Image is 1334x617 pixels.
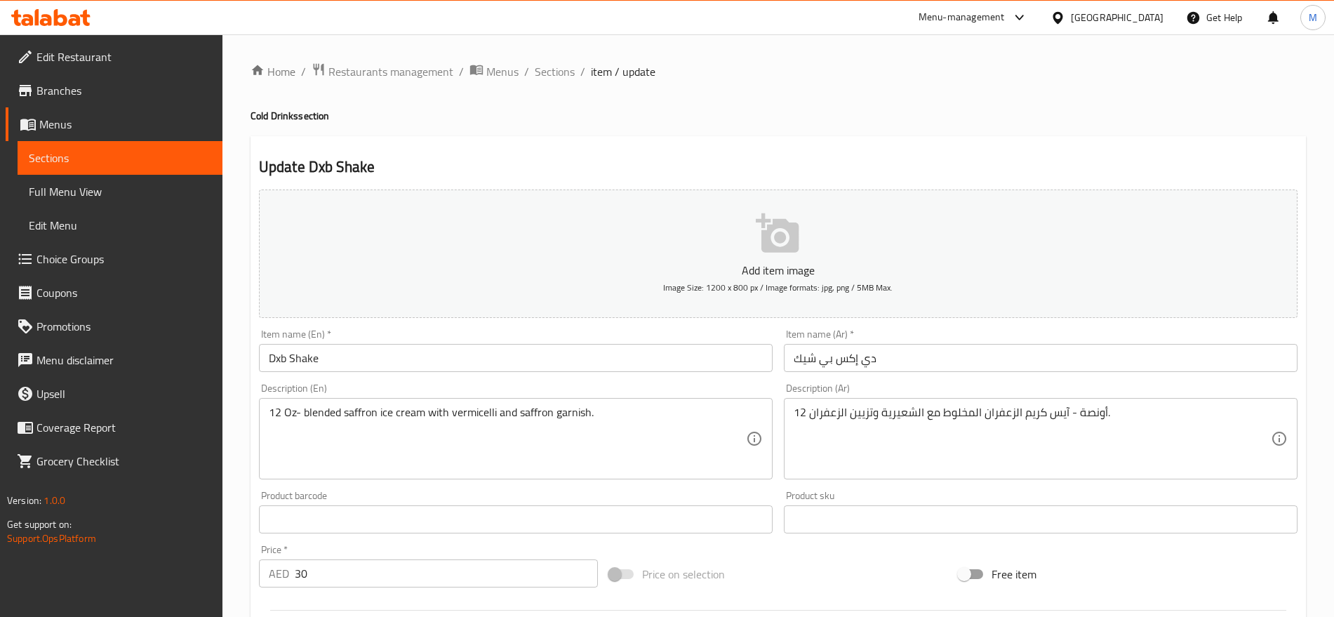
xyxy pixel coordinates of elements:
li: / [459,63,464,80]
span: Sections [29,150,211,166]
a: Edit Menu [18,208,222,242]
a: Coverage Report [6,411,222,444]
span: Branches [36,82,211,99]
a: Full Menu View [18,175,222,208]
div: [GEOGRAPHIC_DATA] [1071,10,1163,25]
span: Menus [39,116,211,133]
a: Restaurants management [312,62,453,81]
textarea: 12 Oz- blended saffron ice cream with vermicelli and saffron garnish. [269,406,746,472]
a: Sections [535,63,575,80]
button: Add item imageImage Size: 1200 x 800 px / Image formats: jpg, png / 5MB Max. [259,190,1298,318]
h4: Cold Drinks section [251,109,1306,123]
h2: Update Dxb Shake [259,157,1298,178]
span: item / update [591,63,655,80]
span: 1.0.0 [44,491,65,510]
span: Promotions [36,318,211,335]
input: Please enter product sku [784,505,1298,533]
span: Menu disclaimer [36,352,211,369]
a: Promotions [6,310,222,343]
a: Menus [6,107,222,141]
li: / [524,63,529,80]
span: Menus [486,63,519,80]
span: M [1309,10,1317,25]
textarea: 12 أونصة - آيس كريم الزعفران المخلوط مع الشعيرية وتزيين الزعفران. [794,406,1271,472]
div: Menu-management [919,9,1005,26]
a: Coupons [6,276,222,310]
a: Branches [6,74,222,107]
span: Coverage Report [36,419,211,436]
nav: breadcrumb [251,62,1306,81]
a: Grocery Checklist [6,444,222,478]
a: Upsell [6,377,222,411]
a: Edit Restaurant [6,40,222,74]
span: Price on selection [642,566,725,583]
input: Please enter price [295,559,598,588]
span: Upsell [36,385,211,402]
a: Menus [469,62,519,81]
a: Home [251,63,295,80]
span: Edit Menu [29,217,211,234]
span: Grocery Checklist [36,453,211,470]
span: Version: [7,491,41,510]
span: Free item [992,566,1036,583]
span: Restaurants management [328,63,453,80]
li: / [580,63,585,80]
a: Support.OpsPlatform [7,529,96,548]
li: / [301,63,306,80]
a: Sections [18,141,222,175]
p: Add item image [281,262,1276,279]
span: Choice Groups [36,251,211,267]
input: Please enter product barcode [259,505,773,533]
input: Enter name Ar [784,344,1298,372]
p: AED [269,565,289,582]
a: Menu disclaimer [6,343,222,377]
span: Image Size: 1200 x 800 px / Image formats: jpg, png / 5MB Max. [663,279,893,296]
a: Choice Groups [6,242,222,276]
span: Coupons [36,284,211,301]
span: Get support on: [7,515,72,533]
span: Edit Restaurant [36,48,211,65]
span: Full Menu View [29,183,211,200]
input: Enter name En [259,344,773,372]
